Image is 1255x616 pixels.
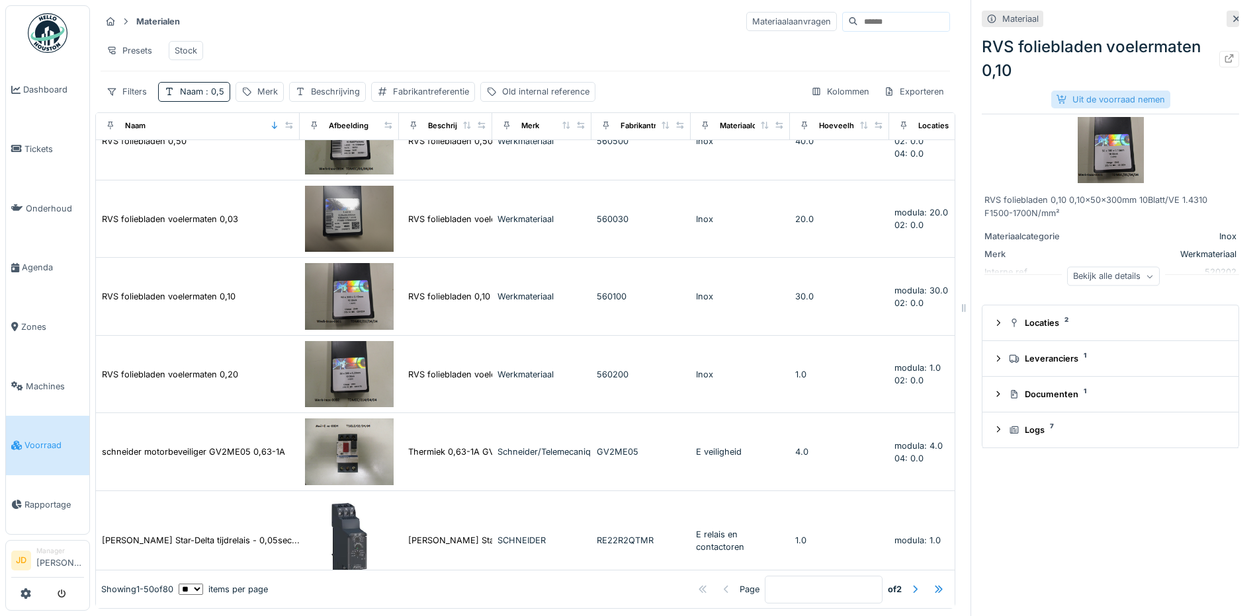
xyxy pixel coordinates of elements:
[502,85,589,98] div: Old internal reference
[894,363,941,373] span: modula: 1.0
[894,149,924,159] span: 04: 0.0
[498,445,586,458] div: Schneider/Telemecanique…
[894,208,948,217] span: modula: 20.0
[597,534,685,547] div: RE22R2QTMR
[894,220,924,230] span: 02: 0.0
[6,475,89,535] a: Rapportage
[795,368,884,381] div: 1.0
[696,445,785,458] div: E veiligheid
[696,290,785,303] div: Inox
[6,60,89,120] a: Dashboard
[795,290,884,303] div: 30.0
[305,496,394,585] img: SCHNEIDER Star-Delta tijdrelais - 0,05sec...300h - 24…240V AC/DC - 2C/O RE22R2QTMR
[408,135,619,147] div: RVS foliebladen 0,50 0,50x50x300mm 10Blatt/VE ...
[521,120,539,132] div: Merk
[125,120,146,132] div: Naam
[102,290,236,303] div: RVS foliebladen voelermaten 0,10
[102,213,238,225] div: RVS foliebladen voelermaten 0,03
[795,534,884,547] div: 1.0
[408,290,614,303] div: RVS foliebladen 0,10 0,10x50x300mm 10Blatt/VE ...
[805,82,875,101] div: Kolommen
[819,120,865,132] div: Hoeveelheid
[740,583,759,596] div: Page
[22,261,84,274] span: Agenda
[894,286,948,295] span: modula: 30.0
[305,341,394,408] img: RVS foliebladen voelermaten 0,20
[696,135,785,147] div: Inox
[597,213,685,225] div: 560030
[101,41,158,60] div: Presets
[329,120,368,132] div: Afbeelding
[878,82,950,101] div: Exporteren
[175,44,197,57] div: Stock
[179,583,268,596] div: items per page
[988,346,1233,371] summary: Leveranciers1
[696,528,785,553] div: E relais en contactoren
[498,290,586,303] div: Werkmateriaal
[696,213,785,225] div: Inox
[1089,248,1236,260] div: Werkmateriaal
[1009,352,1223,365] div: Leveranciers
[720,120,787,132] div: Materiaalcategorie
[1009,388,1223,401] div: Documenten
[597,290,685,303] div: 560100
[24,498,84,511] span: Rapportage
[696,368,785,381] div: Inox
[1002,13,1039,25] div: Materiaal
[795,135,884,147] div: 40.0
[918,120,949,132] div: Locaties
[621,120,689,132] div: Fabrikantreferentie
[21,321,84,333] span: Zones
[597,135,685,147] div: 560500
[597,445,685,458] div: GV2ME05
[203,87,224,96] span: : 0,5
[28,13,67,53] img: Badge_color-CXgf-gQk.svg
[180,85,224,98] div: Naam
[305,186,394,252] img: RVS foliebladen voelermaten 0,03
[746,12,837,31] div: Materiaalaanvragen
[408,213,625,225] div: RVS foliebladen voelermaten 0,03 0,03x50x300mm...
[102,135,187,147] div: RVS foliebladen 0,50
[24,439,84,451] span: Voorraad
[984,230,1084,243] div: Materiaalcategorie
[894,453,924,463] span: 04: 0.0
[102,534,490,547] div: [PERSON_NAME] Star-Delta tijdrelais - 0,05sec...300h - 24…240V AC/DC - 2C/O RE22R2QTMR
[894,136,924,146] span: 02: 0.0
[1089,230,1236,243] div: Inox
[305,418,394,485] img: schneider motorbeveiliger GV2ME05 0,63-1A
[888,583,902,596] strong: of 2
[6,416,89,475] a: Voorraad
[894,535,941,545] span: modula: 1.0
[1009,317,1223,329] div: Locaties
[498,135,586,147] div: Werkmateriaal
[305,263,394,330] img: RVS foliebladen voelermaten 0,10
[36,546,84,574] li: [PERSON_NAME]
[498,534,586,547] div: SCHNEIDER
[26,202,84,215] span: Onderhoud
[894,298,924,308] span: 02: 0.0
[11,551,31,570] li: JD
[498,213,586,225] div: Werkmateriaal
[1009,424,1223,436] div: Logs
[988,311,1233,335] summary: Locaties2
[6,238,89,297] a: Agenda
[988,382,1233,406] summary: Documenten1
[1078,117,1144,183] img: RVS foliebladen voelermaten 0,10
[26,380,84,393] span: Machines
[6,356,89,416] a: Machines
[6,178,89,238] a: Onderhoud
[408,445,619,458] div: Thermiek 0,63-1A GV2ME05 0,63-1A Motorbeveili...
[408,534,625,547] div: [PERSON_NAME] Star-Delta tijdrelais - 0,05sec...30...
[102,445,285,458] div: schneider motorbeveiliger GV2ME05 0,63-1A
[11,546,84,578] a: JD Manager[PERSON_NAME]
[6,120,89,179] a: Tickets
[894,441,943,451] span: modula: 4.0
[102,368,238,381] div: RVS foliebladen voelermaten 0,20
[597,368,685,381] div: 560200
[36,546,84,556] div: Manager
[305,108,394,174] img: RVS foliebladen 0,50
[984,194,1236,219] div: RVS foliebladen 0,10 0,10x50x300mm 10Blatt/VE 1.4310 F1500-1700N/mm²
[795,213,884,225] div: 20.0
[795,445,884,458] div: 4.0
[1067,267,1160,286] div: Bekijk alle details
